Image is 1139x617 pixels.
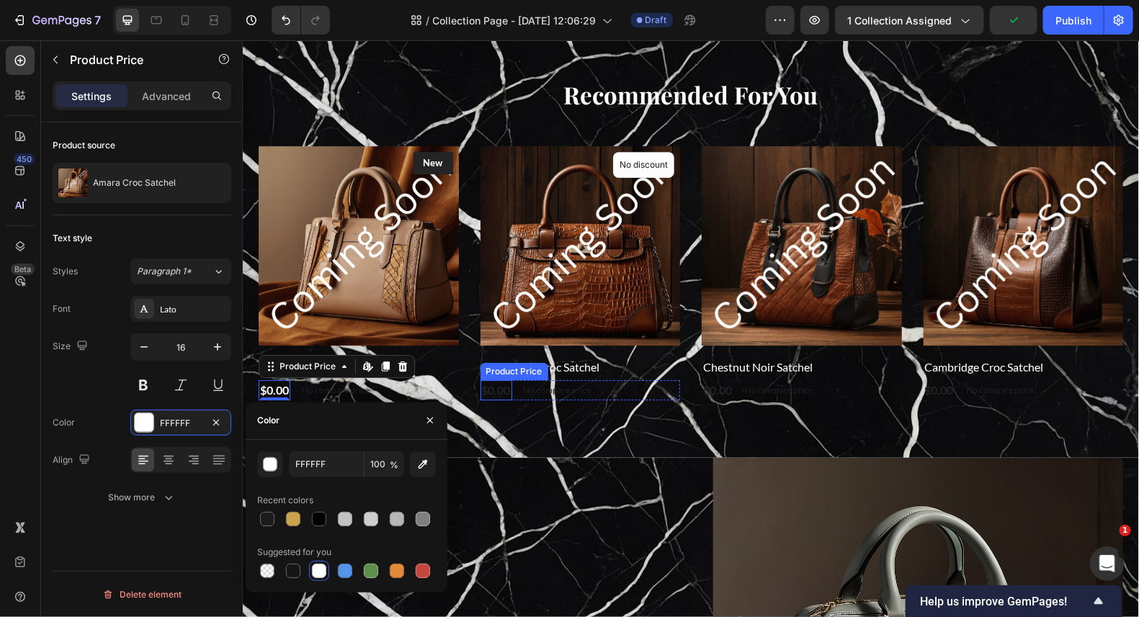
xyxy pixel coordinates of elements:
p: No compare price [502,346,570,354]
iframe: Design area [243,40,1139,617]
span: Collection Page - [DATE] 12:06:29 [433,13,597,28]
div: Color [257,414,280,427]
p: No compare price [724,346,792,354]
button: Delete element [53,583,231,606]
div: Align [53,451,93,470]
div: Product Price [241,325,303,338]
span: Draft [646,14,667,27]
h2: Cambridge Croc Satchel [681,317,881,337]
div: Recent colors [257,494,313,507]
p: No compare price [281,346,349,354]
span: 1 collection assigned [847,13,952,28]
div: Size [53,337,91,356]
div: $0.00 [238,340,269,360]
div: Product source [53,139,115,152]
div: Lato [160,303,228,316]
div: Undo/Redo [272,6,330,35]
button: 7 [6,6,107,35]
span: Paragraph 1* [137,265,192,278]
p: Product Price [70,51,192,68]
div: Show more [109,490,176,505]
p: Advanced [142,89,191,104]
div: 450 [14,153,35,165]
h2: Chestnut Noir Satchel [459,317,659,337]
button: Show survey - Help us improve GemPages! [920,593,1107,610]
div: Publish [1055,13,1091,28]
span: 1 [1120,525,1131,536]
div: Color [53,416,75,429]
img: product feature img [58,168,87,197]
div: $0.00 [459,340,491,360]
div: Delete element [102,586,182,603]
h2: Alexandria Croc Satchel [238,317,438,337]
button: Show more [53,485,231,510]
div: Text style [53,232,92,245]
input: Eg: FFFFFF [289,451,364,477]
span: % [390,459,398,472]
div: Font [53,302,71,315]
p: No discount [377,118,425,131]
p: Who We Are [17,523,424,554]
div: FFFFFF [160,417,202,430]
p: Amara Croc Satchel [93,178,176,188]
p: Settings [71,89,112,104]
button: 1 collection assigned [835,6,984,35]
button: Publish [1043,6,1104,35]
button: Paragraph 1* [130,258,231,284]
p: 7 [94,12,101,29]
div: Beta [11,264,35,275]
span: Help us improve GemPages! [920,595,1090,608]
div: $0.00 [681,340,713,360]
div: Suggested for you [257,546,331,559]
div: Styles [53,265,78,278]
iframe: Intercom live chat [1090,546,1125,581]
span: / [426,13,430,28]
